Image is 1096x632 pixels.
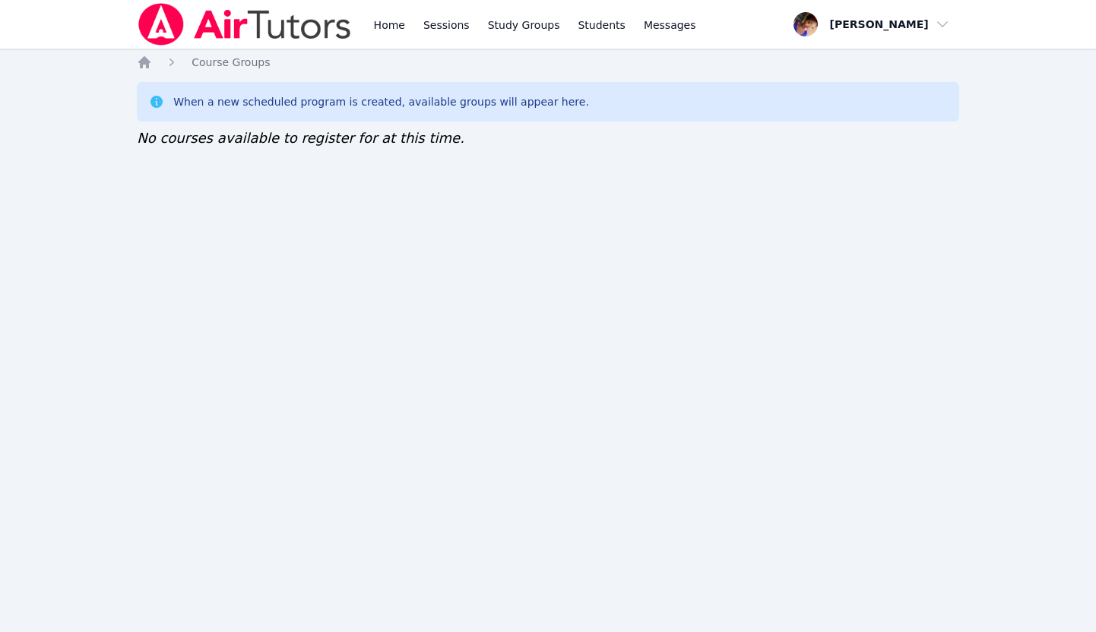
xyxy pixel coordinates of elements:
span: No courses available to register for at this time. [137,130,464,146]
a: Course Groups [192,55,270,70]
span: Messages [644,17,696,33]
nav: Breadcrumb [137,55,959,70]
span: Course Groups [192,56,270,68]
img: Air Tutors [137,3,352,46]
div: When a new scheduled program is created, available groups will appear here. [173,94,589,109]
